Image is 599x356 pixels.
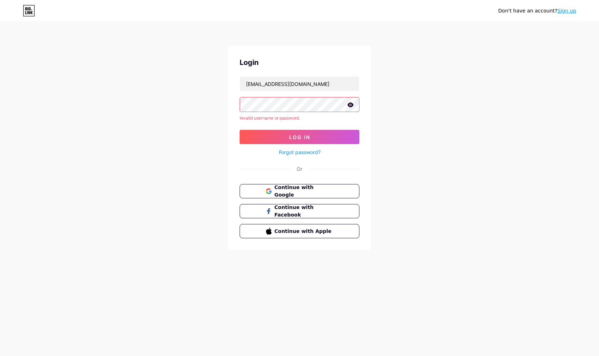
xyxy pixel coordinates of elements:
[498,7,576,15] div: Don't have an account?
[557,8,576,14] a: Sign up
[275,184,333,199] span: Continue with Google
[240,77,359,91] input: Username
[297,165,302,173] div: Or
[240,115,359,121] div: Invalid username or password.
[240,57,359,68] div: Login
[240,184,359,198] button: Continue with Google
[275,204,333,219] span: Continue with Facebook
[240,224,359,238] button: Continue with Apple
[240,204,359,218] button: Continue with Facebook
[289,134,310,140] span: Log In
[240,130,359,144] button: Log In
[275,228,333,235] span: Continue with Apple
[279,148,321,156] a: Forgot password?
